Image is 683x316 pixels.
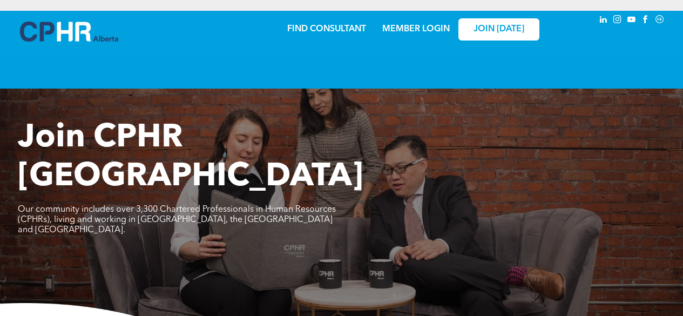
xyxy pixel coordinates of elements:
[612,14,624,28] a: instagram
[20,22,118,42] img: A blue and white logo for cp alberta
[18,205,336,234] span: Our community includes over 3,300 Chartered Professionals in Human Resources (CPHRs), living and ...
[18,122,363,193] span: Join CPHR [GEOGRAPHIC_DATA]
[287,25,366,33] a: FIND CONSULTANT
[458,18,539,41] a: JOIN [DATE]
[474,24,524,35] span: JOIN [DATE]
[382,25,450,33] a: MEMBER LOGIN
[640,14,652,28] a: facebook
[654,14,666,28] a: Social network
[626,14,638,28] a: youtube
[598,14,610,28] a: linkedin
